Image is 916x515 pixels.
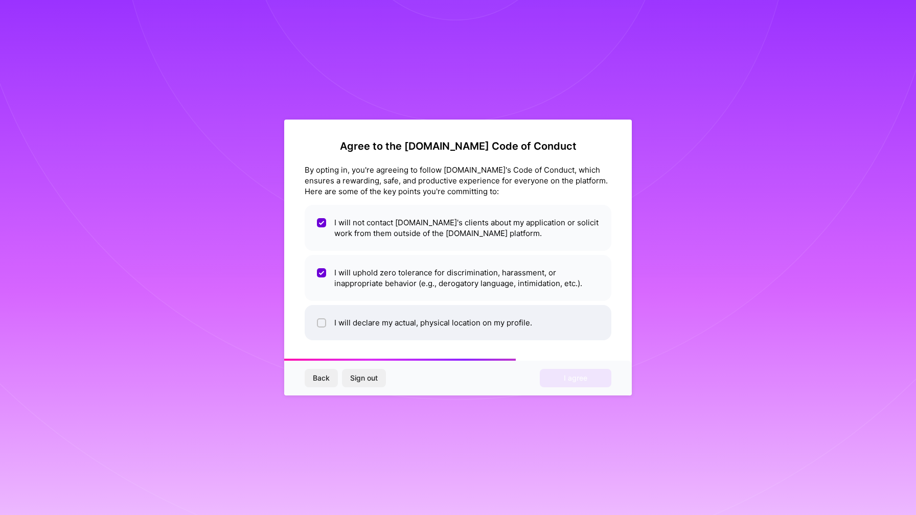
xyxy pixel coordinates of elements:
[305,369,338,387] button: Back
[313,373,330,383] span: Back
[342,369,386,387] button: Sign out
[305,305,611,340] li: I will declare my actual, physical location on my profile.
[305,165,611,197] div: By opting in, you're agreeing to follow [DOMAIN_NAME]'s Code of Conduct, which ensures a rewardin...
[305,255,611,301] li: I will uphold zero tolerance for discrimination, harassment, or inappropriate behavior (e.g., der...
[350,373,378,383] span: Sign out
[305,140,611,152] h2: Agree to the [DOMAIN_NAME] Code of Conduct
[305,205,611,251] li: I will not contact [DOMAIN_NAME]'s clients about my application or solicit work from them outside...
